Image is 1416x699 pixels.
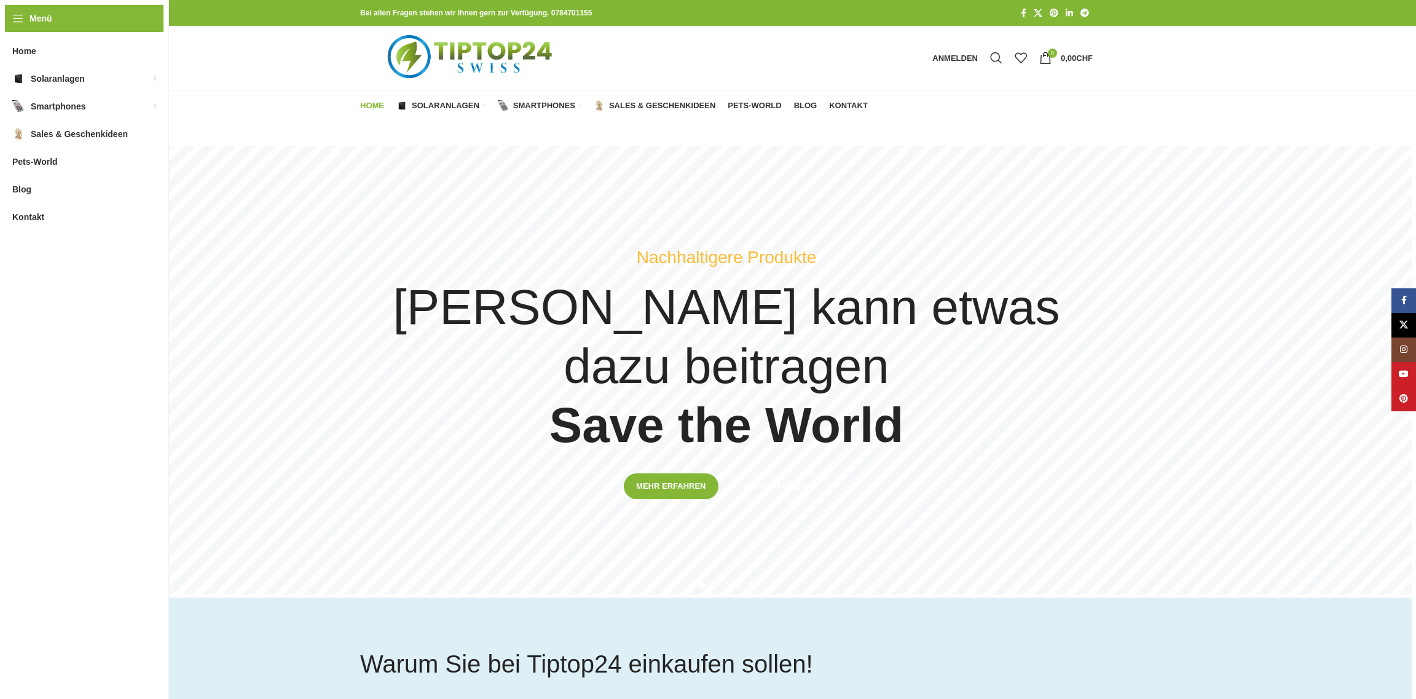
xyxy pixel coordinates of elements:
[1391,338,1416,362] a: Instagram Social Link
[1076,53,1093,63] span: CHF
[29,12,52,25] span: Menü
[549,398,903,452] strong: Save the World
[396,93,486,118] a: Solaranlagen
[932,54,978,62] span: Anmelden
[728,473,829,499] a: Im Shop ansehen
[360,101,384,111] span: Home
[829,101,868,111] span: Kontakt
[1017,5,1030,22] a: Facebook Social Link
[498,93,581,118] a: Smartphones
[412,101,479,111] span: Solaranlagen
[354,93,874,118] div: Hauptnavigation
[360,647,813,681] h4: Warum Sie bei Tiptop24 einkaufen sollen!
[396,100,407,111] img: Solaranlagen
[1391,387,1416,411] a: Pinterest Social Link
[829,93,868,118] a: Kontakt
[12,73,25,85] img: Solaranlagen
[12,151,58,173] span: Pets-World
[728,101,781,111] span: Pets-World
[1009,45,1033,70] div: Meine Wunschliste
[360,9,592,17] strong: Bei allen Fragen stehen wir Ihnen gern zur Verfügung. 0784701155
[12,40,36,62] span: Home
[926,45,984,70] a: Anmelden
[513,101,575,111] span: Smartphones
[42,146,1412,598] div: 1 / 5
[1077,5,1093,22] a: Telegram Social Link
[12,100,25,113] img: Smartphones
[1391,362,1416,387] a: YouTube Social Link
[31,123,128,145] span: Sales & Geschenkideen
[360,26,583,90] img: Tiptop24 Nachhaltige & Faire Produkte
[728,93,781,118] a: Pets-World
[794,101,817,111] span: Blog
[498,100,509,111] img: Smartphones
[699,582,705,588] li: Go to slide 1
[1061,53,1093,63] bdi: 0,00
[736,582,742,588] li: Go to slide 4
[594,93,715,118] a: Sales & Geschenkideen
[1391,288,1416,313] a: Facebook Social Link
[360,93,384,118] a: Home
[741,481,816,491] span: Im Shop ansehen
[31,95,85,117] span: Smartphones
[360,278,1093,455] h4: [PERSON_NAME] kann etwas dazu beitragen
[984,45,1009,70] a: Suche
[624,473,718,499] a: Mehr erfahren
[711,582,717,588] li: Go to slide 2
[594,100,605,111] img: Sales & Geschenkideen
[1046,5,1062,22] a: Pinterest Social Link
[1033,45,1099,70] a: 0 0,00CHF
[1030,5,1046,22] a: X Social Link
[637,244,817,272] div: Nachhaltigere Produkte
[1391,313,1416,338] a: X Social Link
[609,101,715,111] span: Sales & Geschenkideen
[794,93,817,118] a: Blog
[31,68,85,90] span: Solaranlagen
[12,128,25,140] img: Sales & Geschenkideen
[1381,357,1412,387] div: Next slide
[12,178,31,200] span: Blog
[12,206,44,228] span: Kontakt
[723,582,730,588] li: Go to slide 3
[360,52,583,62] a: Logo der Website
[1048,49,1057,58] span: 0
[636,481,706,491] span: Mehr erfahren
[748,582,754,588] li: Go to slide 5
[1062,5,1077,22] a: LinkedIn Social Link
